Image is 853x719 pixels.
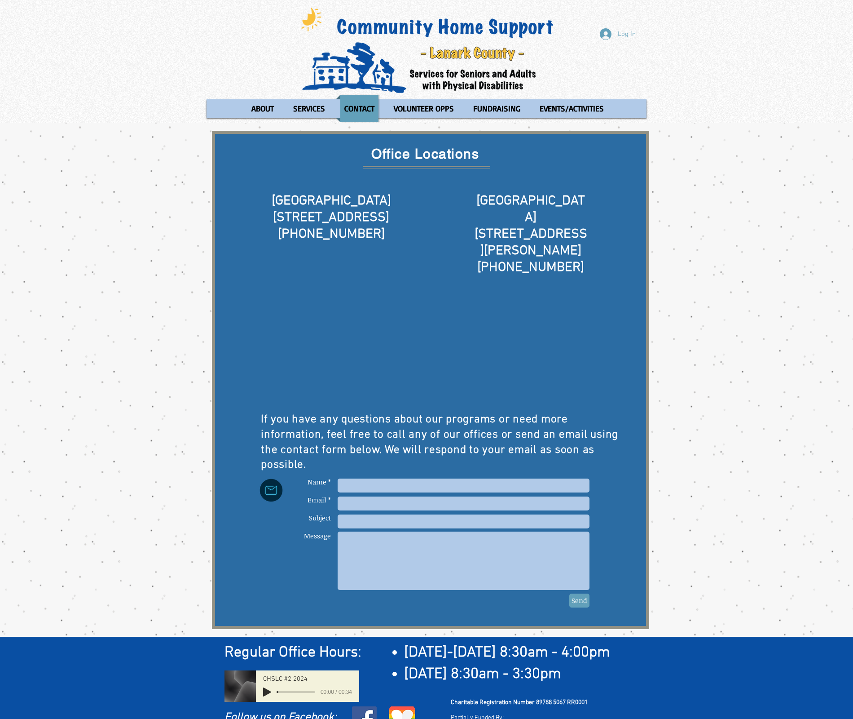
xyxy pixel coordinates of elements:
p: CONTACT [340,95,378,122]
button: Send [569,594,589,608]
p: VOLUNTEER OPPS [390,95,458,122]
span: [PHONE_NUMBER] [278,226,385,243]
span: [STREET_ADDRESS] [273,209,389,226]
p: ABOUT [247,95,278,122]
span: 00:00 / 00:34 [315,688,352,697]
span: [DATE] 8:30am - 3:30pm [404,665,561,683]
span: Name * [308,477,331,486]
span: Send [572,596,587,605]
button: Play [263,688,271,697]
a: EVENTS/ACTIVITIES [531,95,612,122]
nav: Site [207,95,646,122]
span: Email * [308,495,331,504]
span: Log In [615,30,639,39]
a: FUNDRAISING [465,95,529,122]
span: Message [304,531,331,540]
p: EVENTS/ACTIVITIES [536,95,608,122]
span: [PHONE_NUMBER] [477,259,584,276]
button: Log In [594,26,642,43]
a: CONTACT [336,95,383,122]
p: FUNDRAISING [469,95,524,122]
a: SERVICES [285,95,334,122]
span: Subject [309,513,331,522]
span: Office Locations [371,146,479,162]
h2: ​ [224,642,635,664]
span: If you have any questions about our programs or need more information, feel free to call any of o... [261,413,618,472]
span: [DATE]-[DATE] 8:30am - 4:00pm [404,644,610,662]
span: [GEOGRAPHIC_DATA] [476,193,585,226]
span: [GEOGRAPHIC_DATA] [272,193,391,209]
a: VOLUNTEER OPPS [385,95,462,122]
span: CHSLC #2 2024 [263,676,308,683]
span: Charitable Registration Number 89788 5067 RR0001 [451,699,588,706]
span: [STREET_ADDRESS][PERSON_NAME] [475,226,587,259]
span: Regular Office Hours: [224,644,361,662]
a: ABOUT [243,95,282,122]
p: SERVICES [289,95,329,122]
